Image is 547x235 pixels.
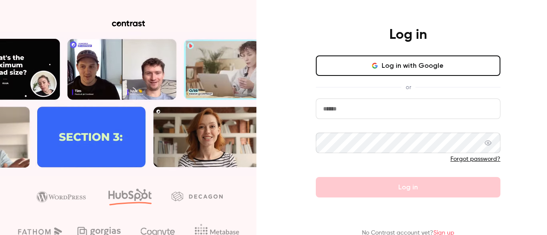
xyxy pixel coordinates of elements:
h4: Log in [389,26,427,44]
a: Forgot password? [450,156,500,162]
span: or [401,83,415,92]
img: decagon [171,191,223,201]
button: Log in with Google [316,55,500,76]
